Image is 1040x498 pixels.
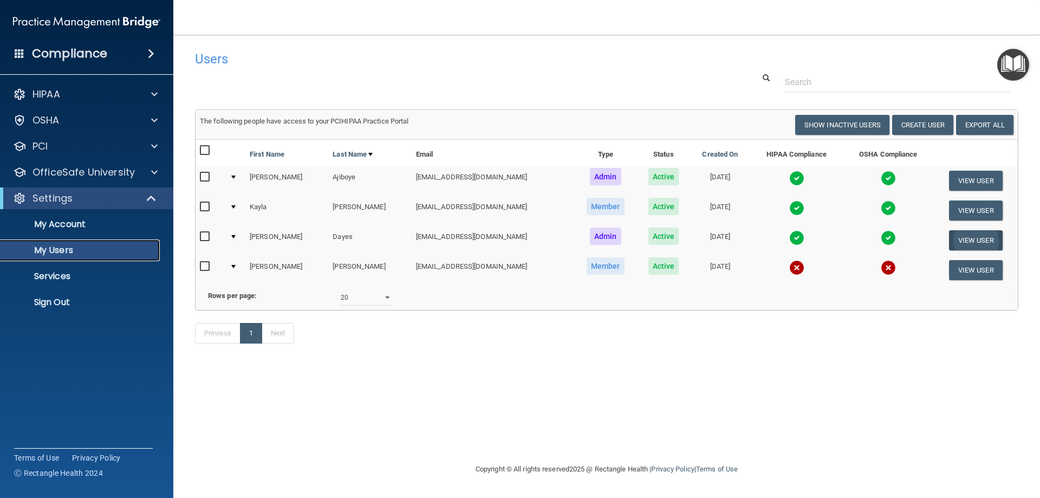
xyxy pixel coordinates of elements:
a: Privacy Policy [651,465,694,473]
td: [EMAIL_ADDRESS][DOMAIN_NAME] [412,255,574,284]
a: First Name [250,148,284,161]
p: OSHA [32,114,60,127]
span: Member [587,198,625,215]
img: tick.e7d51cea.svg [881,230,896,245]
th: OSHA Compliance [843,140,933,166]
a: HIPAA [13,88,158,101]
td: [EMAIL_ADDRESS][DOMAIN_NAME] [412,196,574,225]
p: OfficeSafe University [32,166,135,179]
span: Active [648,257,679,275]
a: Terms of Use [696,465,738,473]
td: [PERSON_NAME] [328,255,411,284]
p: PCI [32,140,48,153]
td: [DATE] [690,225,750,255]
p: My Users [7,245,155,256]
td: [DATE] [690,166,750,196]
button: View User [949,201,1003,221]
span: Admin [590,228,621,245]
img: PMB logo [13,11,160,33]
span: Active [648,198,679,215]
p: My Account [7,219,155,230]
th: Type [574,140,637,166]
a: OSHA [13,114,158,127]
a: Previous [195,323,240,344]
a: Settings [13,192,157,205]
input: Search [785,72,1010,92]
a: PCI [13,140,158,153]
th: Email [412,140,574,166]
span: The following people have access to your PCIHIPAA Practice Portal [200,117,409,125]
h4: Users [195,52,668,66]
button: Show Inactive Users [795,115,889,135]
a: Created On [702,148,738,161]
td: [EMAIL_ADDRESS][DOMAIN_NAME] [412,225,574,255]
b: Rows per page: [208,292,257,300]
img: tick.e7d51cea.svg [789,171,804,186]
img: tick.e7d51cea.svg [789,230,804,245]
p: Sign Out [7,297,155,308]
td: Dayes [328,225,411,255]
a: Privacy Policy [72,452,121,463]
span: Member [587,257,625,275]
a: OfficeSafe University [13,166,158,179]
button: Create User [892,115,953,135]
img: cross.ca9f0e7f.svg [881,260,896,275]
span: Admin [590,168,621,185]
td: [PERSON_NAME] [245,225,328,255]
button: View User [949,260,1003,280]
td: [PERSON_NAME] [328,196,411,225]
a: Terms of Use [14,452,59,463]
span: Ⓒ Rectangle Health 2024 [14,468,103,478]
button: View User [949,230,1003,250]
h4: Compliance [32,46,107,61]
p: HIPAA [32,88,60,101]
a: Export All [956,115,1013,135]
td: [PERSON_NAME] [245,166,328,196]
td: [DATE] [690,196,750,225]
td: Kayla [245,196,328,225]
td: [PERSON_NAME] [245,255,328,284]
span: Active [648,228,679,245]
td: Ajiboye [328,166,411,196]
td: [DATE] [690,255,750,284]
th: HIPAA Compliance [750,140,843,166]
a: Last Name [333,148,373,161]
img: tick.e7d51cea.svg [881,171,896,186]
img: tick.e7d51cea.svg [789,201,804,216]
td: [EMAIL_ADDRESS][DOMAIN_NAME] [412,166,574,196]
p: Settings [32,192,73,205]
img: tick.e7d51cea.svg [881,201,896,216]
a: 1 [240,323,262,344]
iframe: Drift Widget Chat Controller [853,421,1027,464]
a: Next [262,323,294,344]
th: Status [637,140,690,166]
img: cross.ca9f0e7f.svg [789,260,804,275]
button: View User [949,171,1003,191]
div: Copyright © All rights reserved 2025 @ Rectangle Health | | [409,452,804,487]
span: Active [648,168,679,185]
button: Open Resource Center [997,49,1029,81]
p: Services [7,271,155,282]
